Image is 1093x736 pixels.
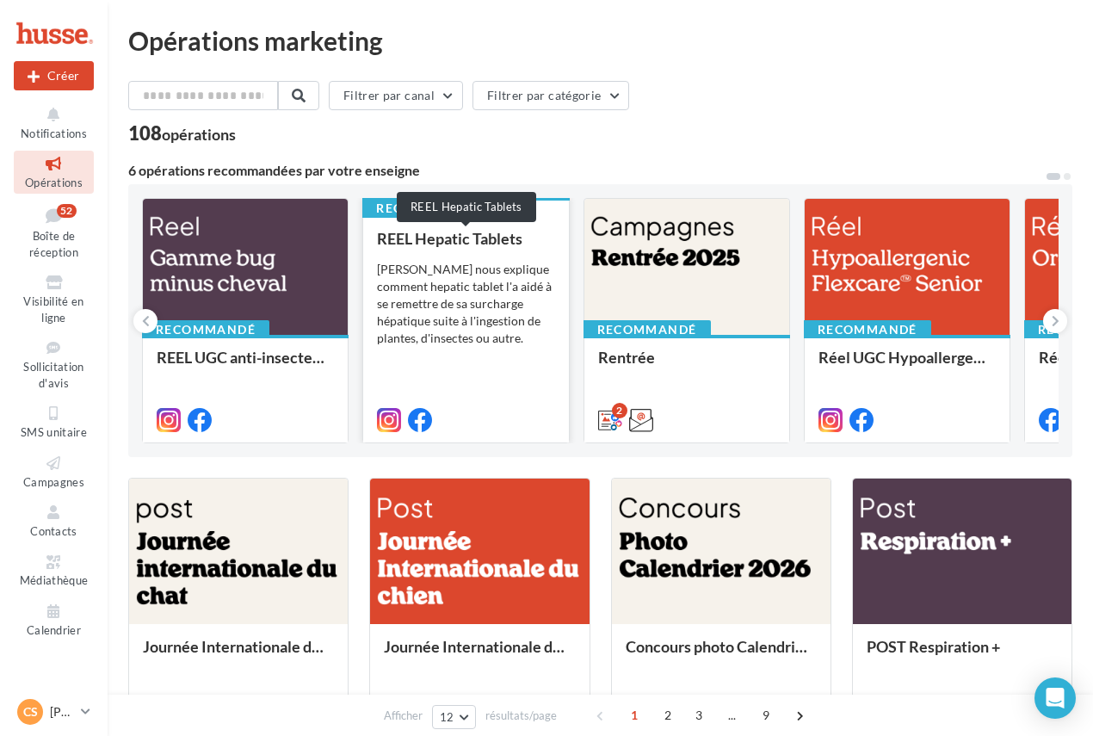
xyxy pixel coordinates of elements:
div: POST Respiration + [867,638,1058,672]
div: Journée Internationale du chat roux [143,638,334,672]
div: Recommandé [142,320,269,339]
a: Calendrier [14,598,94,640]
a: Campagnes [14,450,94,492]
span: 2 [654,702,682,729]
a: Boîte de réception52 [14,201,94,263]
button: Filtrer par catégorie [472,81,629,110]
div: 52 [57,204,77,218]
span: résultats/page [485,708,557,724]
span: Visibilité en ligne [23,294,83,325]
a: Sollicitation d'avis [14,335,94,393]
span: Campagnes [23,475,84,489]
div: Journée Internationale du chien [384,638,575,672]
div: Concours photo Calendrier 2026 [626,638,817,672]
button: 12 [432,705,476,729]
div: Open Intercom Messenger [1034,677,1076,719]
span: Contacts [30,524,77,538]
div: REEL Hepatic Tablets [377,230,554,247]
div: Réel UGC Hypoallergenic Flexcare™ Senior [818,349,996,383]
div: Opérations marketing [128,28,1072,53]
div: Recommandé [362,199,490,218]
span: 12 [440,710,454,724]
span: Médiathèque [20,574,89,588]
span: Notifications [21,127,87,140]
span: Afficher [384,708,423,724]
span: SMS unitaire [21,425,87,439]
a: SMS unitaire [14,400,94,442]
span: Calendrier [27,623,81,637]
a: Visibilité en ligne [14,269,94,328]
div: Recommandé [804,320,931,339]
button: Filtrer par canal [329,81,463,110]
div: Recommandé [584,320,711,339]
a: Contacts [14,499,94,541]
div: [PERSON_NAME] nous explique comment hepatic tablet l'a aidé à se remettre de sa surcharge hépatiq... [377,261,554,347]
span: 9 [752,702,780,729]
button: Notifications [14,102,94,144]
a: CS [PERSON_NAME] [14,696,94,728]
p: [PERSON_NAME] [50,703,74,721]
span: 3 [685,702,713,729]
a: Médiathèque [14,549,94,591]
span: Sollicitation d'avis [23,360,83,390]
span: 1 [621,702,648,729]
a: Opérations [14,151,94,193]
div: 2 [612,403,627,418]
div: Rentrée [598,349,775,383]
div: 6 opérations recommandées par votre enseigne [128,164,1045,177]
div: 108 [128,124,236,143]
button: Créer [14,61,94,90]
span: ... [719,702,746,729]
span: CS [23,703,38,721]
div: opérations [162,127,236,142]
div: REEL UGC anti-insectes cheval [157,349,334,383]
div: REEL Hepatic Tablets [397,192,536,222]
div: Nouvelle campagne [14,61,94,90]
span: Opérations [25,176,83,189]
span: Boîte de réception [29,229,78,259]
